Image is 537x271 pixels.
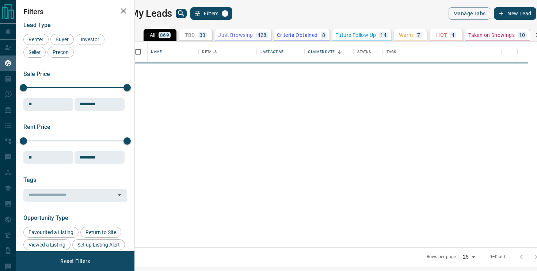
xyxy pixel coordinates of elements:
button: Reset Filters [56,255,95,267]
div: Tags [386,42,396,62]
span: 1 [222,11,228,16]
p: 869 [160,33,169,38]
p: 14 [380,33,386,38]
div: Set up Listing Alert [72,239,125,250]
div: Name [147,42,198,62]
div: Favourited a Listing [23,227,79,238]
h1: My Leads [130,8,172,19]
button: Filters1 [190,7,232,20]
div: Buyer [50,34,74,45]
p: Taken on Showings [468,33,515,38]
p: 33 [199,33,206,38]
p: All [150,33,156,38]
div: Tags [383,42,501,62]
p: Warm [399,33,413,38]
span: Favourited a Listing [26,229,76,235]
span: Seller [26,49,43,55]
div: Status [354,42,383,62]
span: Tags [23,176,36,183]
p: 4 [452,33,454,38]
div: Claimed Date [304,42,354,62]
span: Investor [78,37,102,42]
p: 8 [322,33,325,38]
div: Renter [23,34,49,45]
span: Viewed a Listing [26,242,68,248]
div: Viewed a Listing [23,239,71,250]
p: 10 [519,33,525,38]
span: Opportunity Type [23,214,68,221]
div: Last Active [257,42,304,62]
p: Criteria Obtained [277,33,318,38]
span: Renter [26,37,46,42]
div: Seller [23,47,46,58]
p: Future Follow Up [335,33,376,38]
div: Investor [76,34,104,45]
div: Precon [47,47,74,58]
p: Rows per page: [427,254,457,260]
button: search button [176,9,187,18]
button: Sort [335,47,345,57]
div: Details [202,42,217,62]
div: Claimed Date [308,42,335,62]
button: Open [114,190,125,200]
span: Set up Listing Alert [75,242,122,248]
p: HOT [436,33,447,38]
span: Precon [50,49,71,55]
h2: Filters [23,7,127,16]
div: Return to Site [80,227,121,238]
div: Last Active [260,42,283,62]
div: Status [357,42,371,62]
p: Just Browsing [218,33,253,38]
div: Details [198,42,257,62]
p: 7 [417,33,420,38]
p: 0–0 of 0 [490,254,507,260]
div: 25 [460,252,477,262]
div: Name [151,42,162,62]
span: Buyer [53,37,71,42]
span: Sale Price [23,70,50,77]
p: TBD [185,33,195,38]
p: 428 [258,33,267,38]
span: Return to Site [83,229,119,235]
span: Rent Price [23,123,50,130]
button: New Lead [494,7,536,20]
button: Manage Tabs [449,7,490,20]
span: Lead Type [23,22,51,28]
